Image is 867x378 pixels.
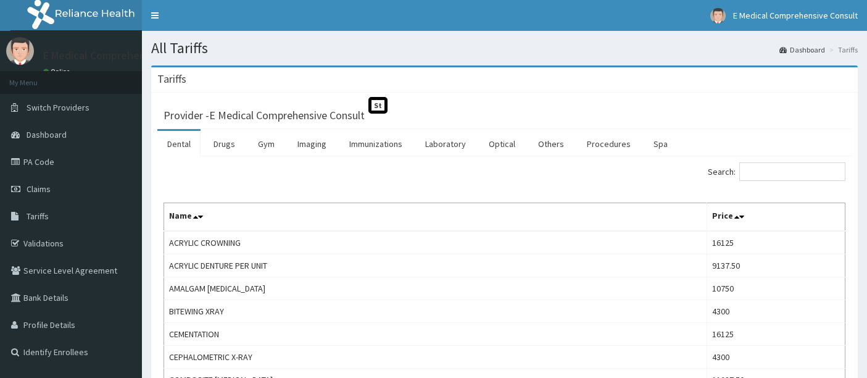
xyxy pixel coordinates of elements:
input: Search: [739,162,845,181]
td: 9137.50 [707,254,845,277]
h3: Tariffs [157,73,186,85]
td: BITEWING XRAY [164,300,707,323]
td: AMALGAM [MEDICAL_DATA] [164,277,707,300]
a: Drugs [204,131,245,157]
img: User Image [6,37,34,65]
span: E Medical Comprehensive Consult [733,10,858,21]
td: 16125 [707,231,845,254]
a: Optical [479,131,525,157]
h1: All Tariffs [151,40,858,56]
td: ACRYLIC DENTURE PER UNIT [164,254,707,277]
span: Dashboard [27,129,67,140]
a: Dental [157,131,201,157]
td: 4300 [707,300,845,323]
span: Switch Providers [27,102,89,113]
span: Claims [27,183,51,195]
td: CEPHALOMETRIC X-RAY [164,346,707,369]
li: Tariffs [826,44,858,55]
img: User Image [710,8,726,23]
td: ACRYLIC CROWNING [164,231,707,254]
span: St [368,97,388,114]
td: 10750 [707,277,845,300]
th: Price [707,203,845,232]
a: Immunizations [339,131,412,157]
a: Laboratory [415,131,476,157]
a: Procedures [577,131,641,157]
a: Imaging [288,131,336,157]
a: Gym [248,131,284,157]
td: CEMENTATION [164,323,707,346]
td: 16125 [707,323,845,346]
span: Tariffs [27,211,49,222]
td: 4300 [707,346,845,369]
a: Online [43,67,73,76]
a: Others [528,131,574,157]
h3: Provider - E Medical Comprehensive Consult [164,110,365,121]
a: Dashboard [779,44,825,55]
label: Search: [708,162,845,181]
p: E Medical Comprehensive Consult [43,50,204,61]
th: Name [164,203,707,232]
a: Spa [644,131,678,157]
